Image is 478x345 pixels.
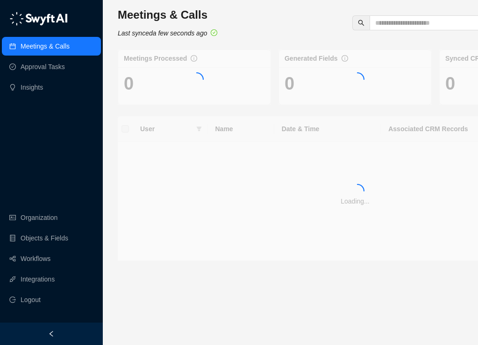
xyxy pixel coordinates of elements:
[9,296,16,303] span: logout
[9,12,68,26] img: logo-05li4sbe.png
[211,29,217,36] span: check-circle
[21,249,50,268] a: Workflows
[190,72,204,86] span: loading
[350,184,364,198] span: loading
[21,290,41,309] span: Logout
[48,331,55,337] span: left
[358,20,364,26] span: search
[350,72,364,86] span: loading
[118,7,217,22] h3: Meetings & Calls
[21,270,55,289] a: Integrations
[21,37,70,56] a: Meetings & Calls
[21,78,43,97] a: Insights
[21,229,68,247] a: Objects & Fields
[118,29,207,37] i: Last synced a few seconds ago
[21,57,65,76] a: Approval Tasks
[21,208,57,227] a: Organization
